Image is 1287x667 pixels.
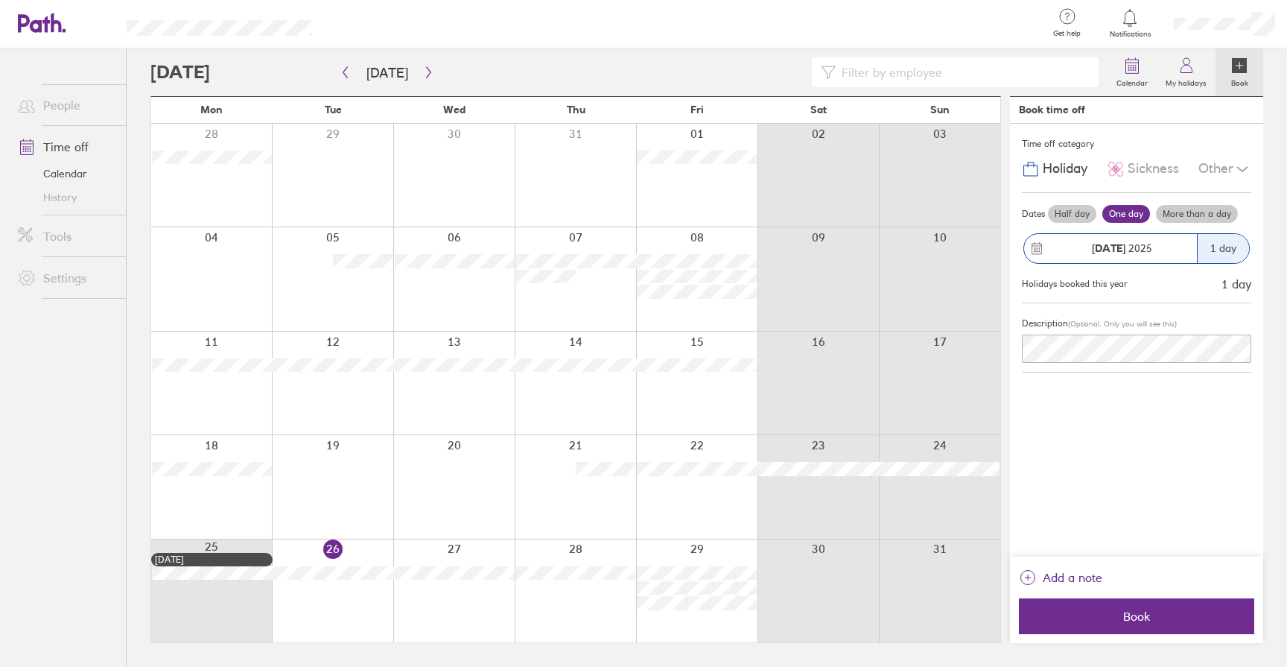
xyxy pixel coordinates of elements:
[1221,277,1251,291] div: 1 day
[1157,48,1215,96] a: My holidays
[810,104,827,116] span: Sat
[1128,161,1179,177] span: Sickness
[1106,7,1154,39] a: Notifications
[1043,161,1087,177] span: Holiday
[443,104,465,116] span: Wed
[1157,75,1215,88] label: My holidays
[1029,610,1244,623] span: Book
[6,162,126,186] a: Calendar
[567,104,585,116] span: Thu
[1198,155,1251,183] div: Other
[6,90,126,120] a: People
[6,221,126,251] a: Tools
[1215,48,1263,96] a: Book
[1022,226,1251,271] button: [DATE] 20251 day
[1068,319,1177,329] span: (Optional. Only you will see this)
[1108,75,1157,88] label: Calendar
[6,263,126,293] a: Settings
[836,58,1090,86] input: Filter by employee
[930,104,950,116] span: Sun
[200,104,223,116] span: Mon
[1022,279,1128,289] div: Holidays booked this year
[1156,205,1238,223] label: More than a day
[6,132,126,162] a: Time off
[1106,30,1154,39] span: Notifications
[1019,104,1085,116] div: Book time off
[1019,566,1102,589] button: Add a note
[1102,205,1150,223] label: One day
[155,554,269,565] div: [DATE]
[325,104,342,116] span: Tue
[1092,241,1125,255] strong: [DATE]
[355,60,420,85] button: [DATE]
[6,186,126,209] a: History
[1022,209,1045,219] span: Dates
[1022,133,1251,155] div: Time off category
[1048,205,1096,223] label: Half day
[1092,242,1152,254] span: 2025
[1108,48,1157,96] a: Calendar
[1019,598,1254,634] button: Book
[690,104,704,116] span: Fri
[1043,566,1102,589] span: Add a note
[1197,234,1249,263] div: 1 day
[1222,75,1257,88] label: Book
[1022,317,1068,329] span: Description
[1043,29,1091,38] span: Get help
